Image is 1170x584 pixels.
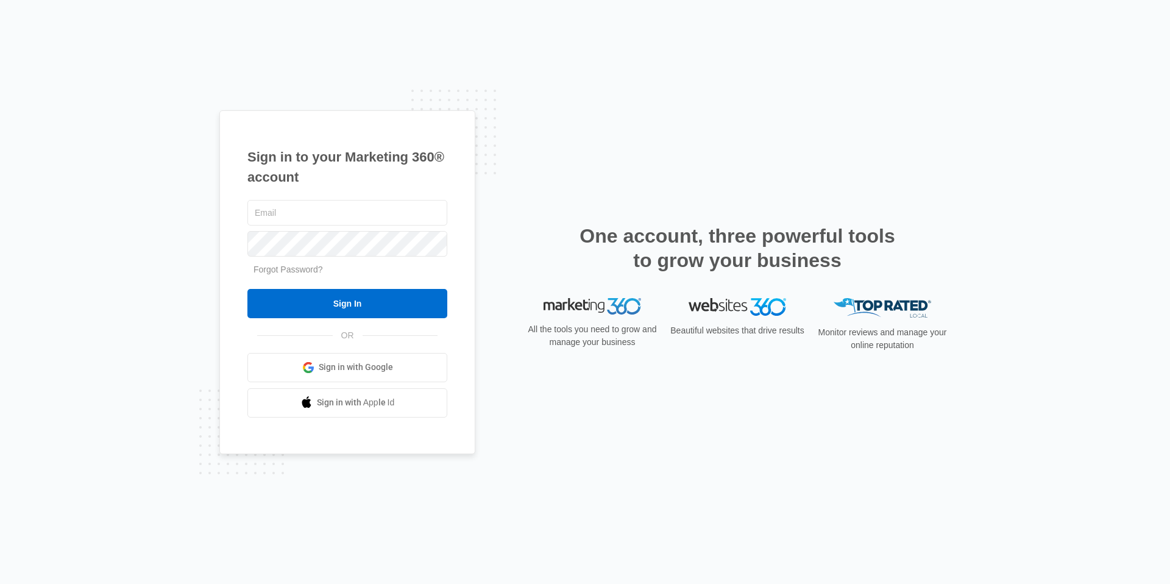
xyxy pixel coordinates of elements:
[247,289,447,318] input: Sign In
[834,298,931,318] img: Top Rated Local
[814,326,951,352] p: Monitor reviews and manage your online reputation
[247,353,447,382] a: Sign in with Google
[253,265,323,274] a: Forgot Password?
[524,323,661,349] p: All the tools you need to grow and manage your business
[317,396,395,409] span: Sign in with Apple Id
[247,200,447,226] input: Email
[247,388,447,418] a: Sign in with Apple Id
[319,361,393,374] span: Sign in with Google
[333,329,363,342] span: OR
[576,224,899,272] h2: One account, three powerful tools to grow your business
[669,324,806,337] p: Beautiful websites that drive results
[247,147,447,187] h1: Sign in to your Marketing 360® account
[544,298,641,315] img: Marketing 360
[689,298,786,316] img: Websites 360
